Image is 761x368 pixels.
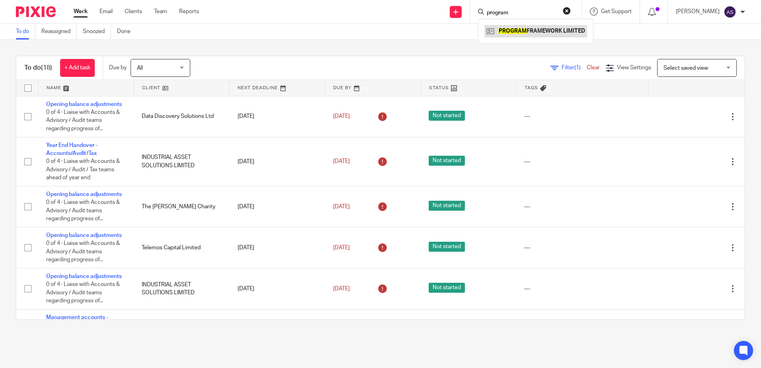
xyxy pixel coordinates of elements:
div: --- [524,244,641,252]
a: Work [74,8,88,16]
a: Snoozed [83,24,111,39]
span: (1) [574,65,581,70]
span: [DATE] [333,159,350,164]
span: Not started [429,111,465,121]
a: Opening balance adjustments [46,192,122,197]
span: Not started [429,283,465,293]
span: [DATE] [333,204,350,209]
img: Pixie [16,6,56,17]
a: Done [117,24,137,39]
div: --- [524,285,641,293]
a: Team [154,8,167,16]
td: [DATE] [230,96,325,137]
td: Telemos Capital Limited [134,227,229,268]
input: Search [486,10,558,17]
span: View Settings [617,65,651,70]
span: Filter [562,65,587,70]
td: The [PERSON_NAME] Charity [134,186,229,227]
span: Select saved view [663,65,708,71]
td: Dinton Hotel Limited [134,309,229,350]
div: --- [524,112,641,120]
a: Reassigned [41,24,77,39]
a: Clear [587,65,600,70]
span: [DATE] [333,286,350,292]
a: Reports [179,8,199,16]
td: INDUSTRIAL ASSET SOLUTIONS LIMITED [134,137,229,186]
span: 0 of 4 · Liaise with Accounts & Advisory / Audit teams regarding progress of... [46,282,120,304]
a: + Add task [60,59,95,77]
span: 0 of 4 · Liaise with Accounts & Advisory / Audit teams regarding progress of... [46,241,120,263]
span: [DATE] [333,245,350,251]
span: Not started [429,242,465,252]
a: Opening balance adjustments [46,274,122,279]
span: 0 of 4 · Liaise with Accounts & Advisory / Audit teams regarding progress of... [46,200,120,221]
a: Year End Handover - Accounts/Audit/Tax [46,143,98,156]
div: --- [524,203,641,211]
span: Not started [429,156,465,166]
span: 0 of 4 · Liaise with Accounts & Advisory / Audit teams regarding progress of... [46,110,120,131]
a: Opening balance adjustments [46,233,122,238]
a: To do [16,24,35,39]
img: svg%3E [724,6,736,18]
span: 0 of 4 · Liaise with Accounts & Advisory / Audit / Tax teams ahead of year end [46,159,120,180]
td: [DATE] [230,186,325,227]
span: Tags [525,86,538,90]
td: [DATE] [230,137,325,186]
a: Clients [125,8,142,16]
span: Get Support [601,9,632,14]
span: [DATE] [333,114,350,119]
td: [DATE] [230,227,325,268]
a: Opening balance adjustments [46,102,122,107]
span: All [137,65,143,71]
a: Email [100,8,113,16]
span: Not started [429,201,465,211]
div: --- [524,158,641,166]
a: Management accounts - Monthly [46,315,108,328]
td: [DATE] [230,268,325,309]
p: [PERSON_NAME] [676,8,720,16]
td: INDUSTRIAL ASSET SOLUTIONS LIMITED [134,268,229,309]
button: Clear [563,7,571,15]
td: Data Discovery Solutions Ltd [134,96,229,137]
span: (18) [41,65,52,71]
p: Due by [109,64,127,72]
td: [DATE] [230,309,325,350]
h1: To do [24,64,52,72]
